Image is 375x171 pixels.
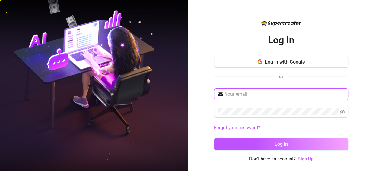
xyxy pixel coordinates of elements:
span: eye-invisible [340,109,345,114]
span: Log in [275,141,288,147]
a: Forgot your password? [214,124,348,132]
button: Log in with Google [214,56,348,68]
img: logo-BBDzfeDw.svg [261,20,301,26]
button: Log in [214,138,348,150]
span: Log in with Google [265,59,305,65]
a: Forgot your password? [214,125,260,130]
span: Don't have an account? [249,156,296,163]
a: Sign Up [298,156,313,163]
input: Your email [225,91,345,98]
a: Sign Up [298,156,313,162]
span: or [279,74,283,79]
h2: Log In [268,34,294,46]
